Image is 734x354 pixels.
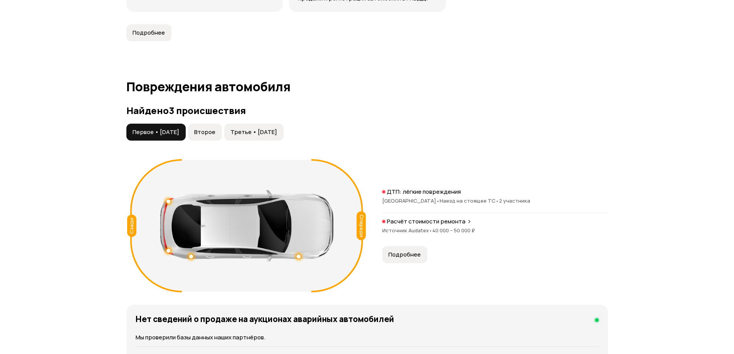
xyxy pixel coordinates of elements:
[126,105,608,116] h3: Найдено 3 происшествия
[133,29,165,37] span: Подробнее
[382,197,440,204] span: [GEOGRAPHIC_DATA]
[499,197,530,204] span: 2 участника
[136,333,599,342] p: Мы проверили базы данных наших партнёров.
[194,128,215,136] span: Второе
[440,197,499,204] span: Наезд на стоящее ТС
[436,197,440,204] span: •
[133,128,179,136] span: Первое • [DATE]
[356,211,366,240] div: Спереди
[382,227,432,234] span: Источник Audatex
[188,124,222,141] button: Второе
[387,218,465,225] p: Расчёт стоимости ремонта
[126,80,608,94] h1: Повреждения автомобиля
[429,227,432,234] span: •
[224,124,284,141] button: Третье • [DATE]
[136,314,394,324] h4: Нет сведений о продаже на аукционах аварийных автомобилей
[126,24,171,41] button: Подробнее
[126,124,186,141] button: Первое • [DATE]
[382,246,427,263] button: Подробнее
[432,227,475,234] span: 40 000 – 50 000 ₽
[495,197,499,204] span: •
[388,251,421,258] span: Подробнее
[387,188,461,196] p: ДТП: лёгкие повреждения
[127,215,136,237] div: Сзади
[230,128,277,136] span: Третье • [DATE]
